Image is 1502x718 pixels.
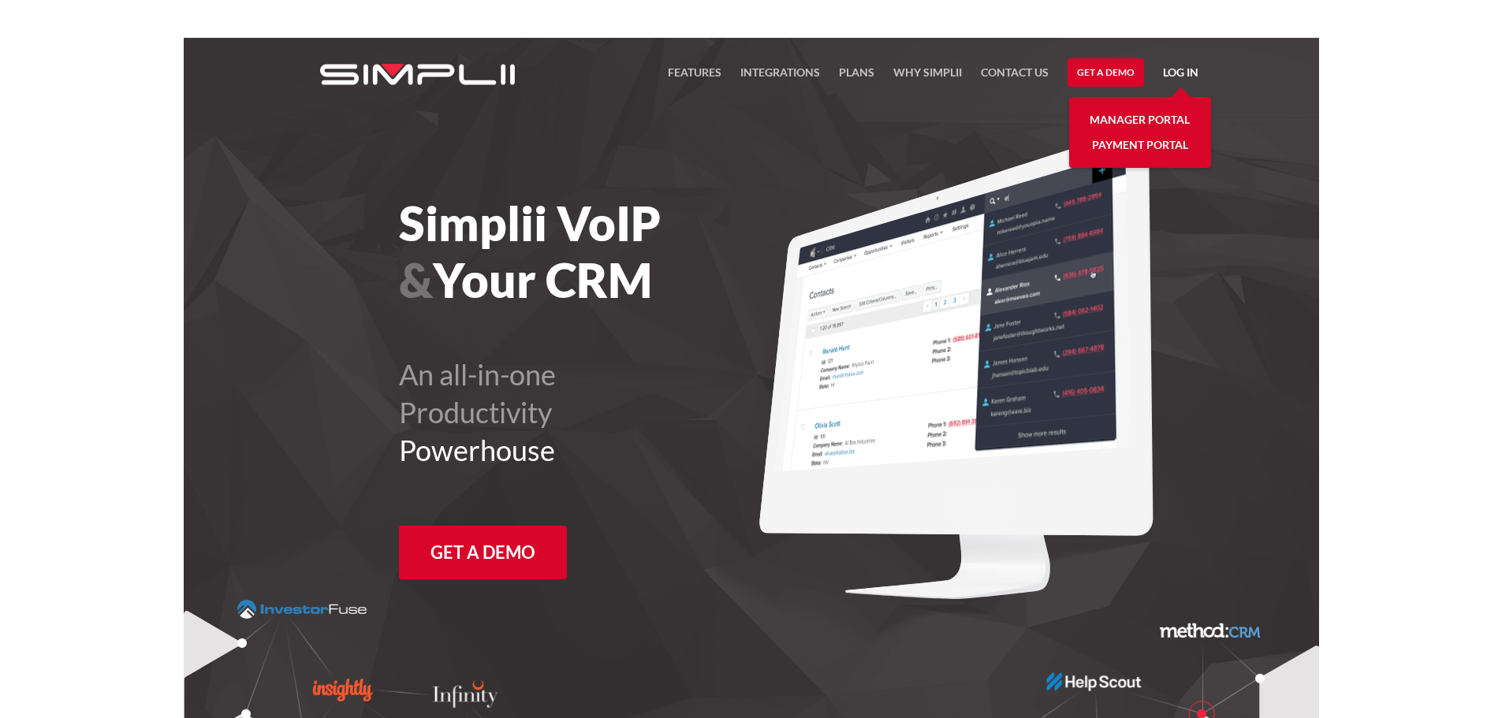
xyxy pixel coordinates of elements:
[399,526,567,579] a: Get a Demo
[1163,63,1198,87] a: Log in
[839,63,874,91] a: Plans
[1068,58,1144,87] a: Get a Demo
[399,355,838,469] h2: An all-in-one Productivity
[1092,132,1188,158] a: Payment Portal
[893,63,962,91] a: Why Simplii
[304,38,515,111] a: home
[399,433,555,467] span: Powerhouse
[1090,107,1190,132] a: Manager Portal
[320,64,515,85] img: Simplii
[399,251,433,308] span: &
[981,63,1049,91] a: Contact US
[399,195,838,308] h1: Simplii VoIP Your CRM
[740,63,820,91] a: Integrations
[668,63,721,91] a: FEATURES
